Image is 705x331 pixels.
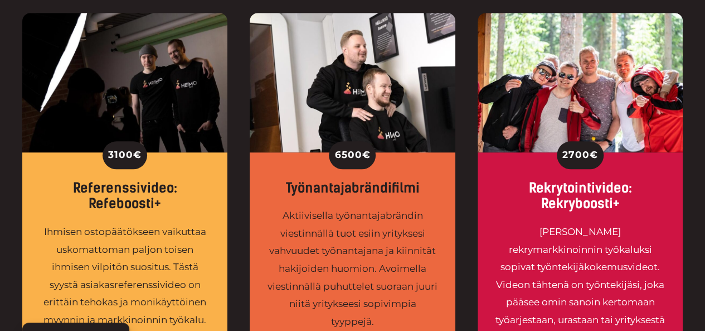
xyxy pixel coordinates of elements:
span: € [133,146,142,164]
img: Rekryvideo päästää työntekijäsi valokeilaan. [478,13,683,152]
div: 3100 [103,141,147,169]
div: Referenssivideo: Refeboosti+ [39,180,211,213]
img: Referenssivideo on myynnin työkalu. [22,13,227,152]
div: Aktiivisella työnantajabrändin viestinnällä tuot esiin yrityksesi vahvuudet työnantajana ja kiinn... [266,207,438,330]
span: € [362,146,370,164]
div: Ihmisen ostopäätökseen vaikuttaa uskomattoman paljon toisen ihmisen vilpitön suositus. Tästä syys... [39,223,211,329]
img: Työnantajabrändi ja sen viestintä sujuu videoilla. [250,13,455,152]
div: 6500 [329,141,376,169]
div: Työnantajabrändifilmi [266,180,438,196]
